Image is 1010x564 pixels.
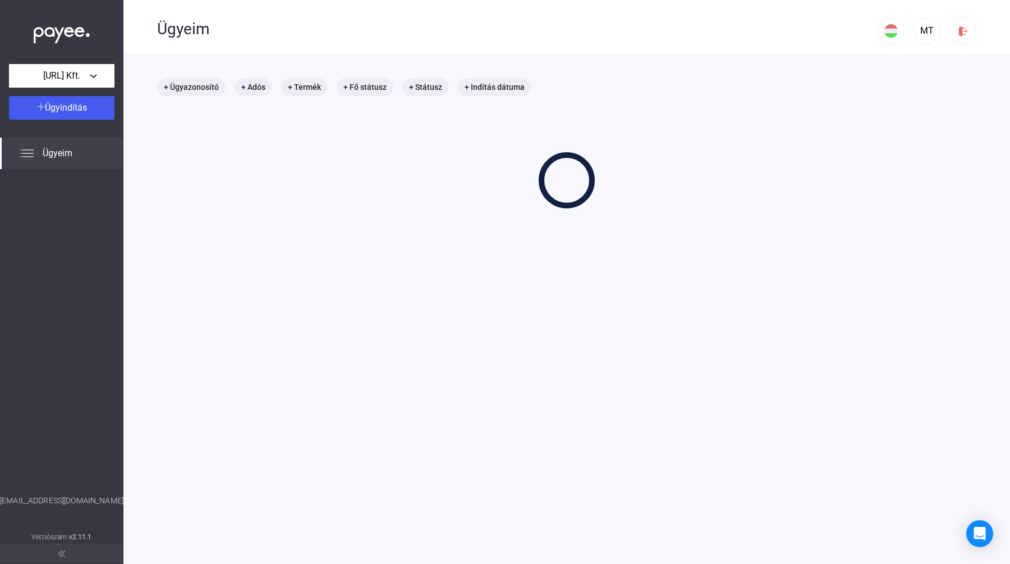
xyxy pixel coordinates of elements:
button: MT [913,17,940,44]
img: white-payee-white-dot.svg [34,21,90,44]
img: arrow-double-left-grey.svg [58,551,65,557]
img: logout-red [957,25,969,37]
button: Ügyindítás [9,96,114,120]
span: Ügyeim [43,147,72,160]
img: list.svg [20,147,34,160]
strong: v2.11.1 [69,533,92,541]
button: logout-red [949,17,976,44]
img: plus-white.svg [37,103,45,111]
div: Ügyeim [157,20,878,39]
button: HU [878,17,905,44]
mat-chip: + Státusz [402,78,449,96]
mat-chip: + Adós [235,78,272,96]
mat-chip: + Fő státusz [337,78,393,96]
img: HU [884,24,898,38]
span: Ügyindítás [45,102,87,113]
mat-chip: + Indítás dátuma [458,78,531,96]
button: [URL] Kft. [9,64,114,88]
div: Open Intercom Messenger [966,520,993,547]
span: [URL] Kft. [43,69,80,83]
div: MT [917,24,936,38]
mat-chip: + Ügyazonosító [157,78,226,96]
mat-chip: + Termék [281,78,328,96]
